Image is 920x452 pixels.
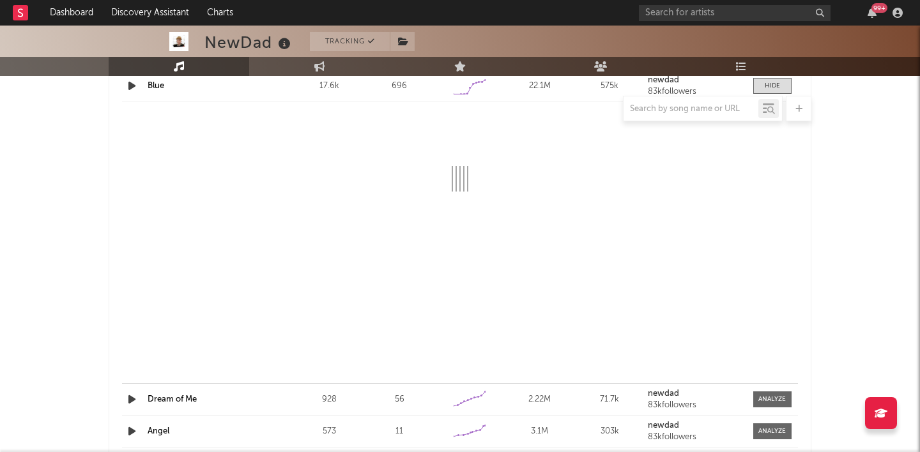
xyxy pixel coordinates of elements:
[648,76,679,84] strong: newdad
[648,421,744,430] a: newdad
[148,82,164,90] a: Blue
[310,32,390,51] button: Tracking
[297,425,361,438] div: 573
[624,104,758,114] input: Search by song name or URL
[367,393,431,406] div: 56
[204,32,294,53] div: NewDad
[578,425,642,438] div: 303k
[508,393,572,406] div: 2.22M
[578,80,642,93] div: 575k
[639,5,831,21] input: Search for artists
[148,427,169,435] a: Angel
[367,425,431,438] div: 11
[648,389,679,398] strong: newdad
[648,401,744,410] div: 83k followers
[508,425,572,438] div: 3.1M
[648,87,744,96] div: 83k followers
[297,80,361,93] div: 17.6k
[648,389,744,398] a: newdad
[578,393,642,406] div: 71.7k
[148,395,197,403] a: Dream of Me
[367,80,431,93] div: 696
[297,393,361,406] div: 928
[648,433,744,442] div: 83k followers
[871,3,887,13] div: 99 +
[508,80,572,93] div: 22.1M
[868,8,877,18] button: 99+
[648,421,679,430] strong: newdad
[648,76,744,85] a: newdad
